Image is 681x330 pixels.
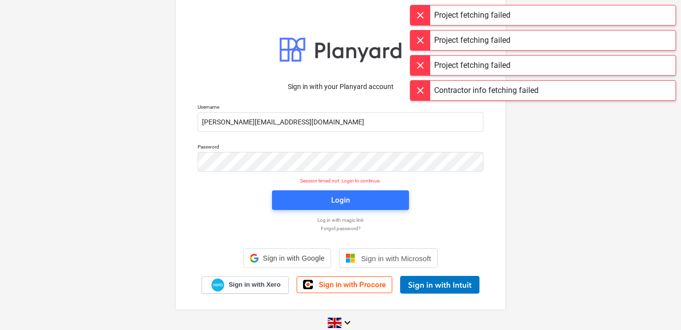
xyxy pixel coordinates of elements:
[198,112,483,132] input: Username
[434,9,511,21] div: Project fetching failed
[198,82,483,92] p: Sign in with your Planyard account
[198,104,483,112] p: Username
[319,280,386,289] span: Sign in with Procore
[202,276,289,294] a: Sign in with Xero
[192,178,489,184] p: Session timed out. Login to continue.
[193,217,488,223] a: Log in with magic link
[243,248,331,268] div: Sign in with Google
[434,85,539,96] div: Contractor info fetching failed
[272,190,409,210] button: Login
[193,225,488,232] a: Forgot password?
[331,194,350,207] div: Login
[263,254,324,262] span: Sign in with Google
[341,317,353,329] i: keyboard_arrow_down
[361,254,431,263] span: Sign in with Microsoft
[345,253,355,263] img: Microsoft logo
[198,144,483,152] p: Password
[211,278,224,292] img: Xero logo
[229,280,280,289] span: Sign in with Xero
[434,60,511,71] div: Project fetching failed
[297,276,392,293] a: Sign in with Procore
[434,34,511,46] div: Project fetching failed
